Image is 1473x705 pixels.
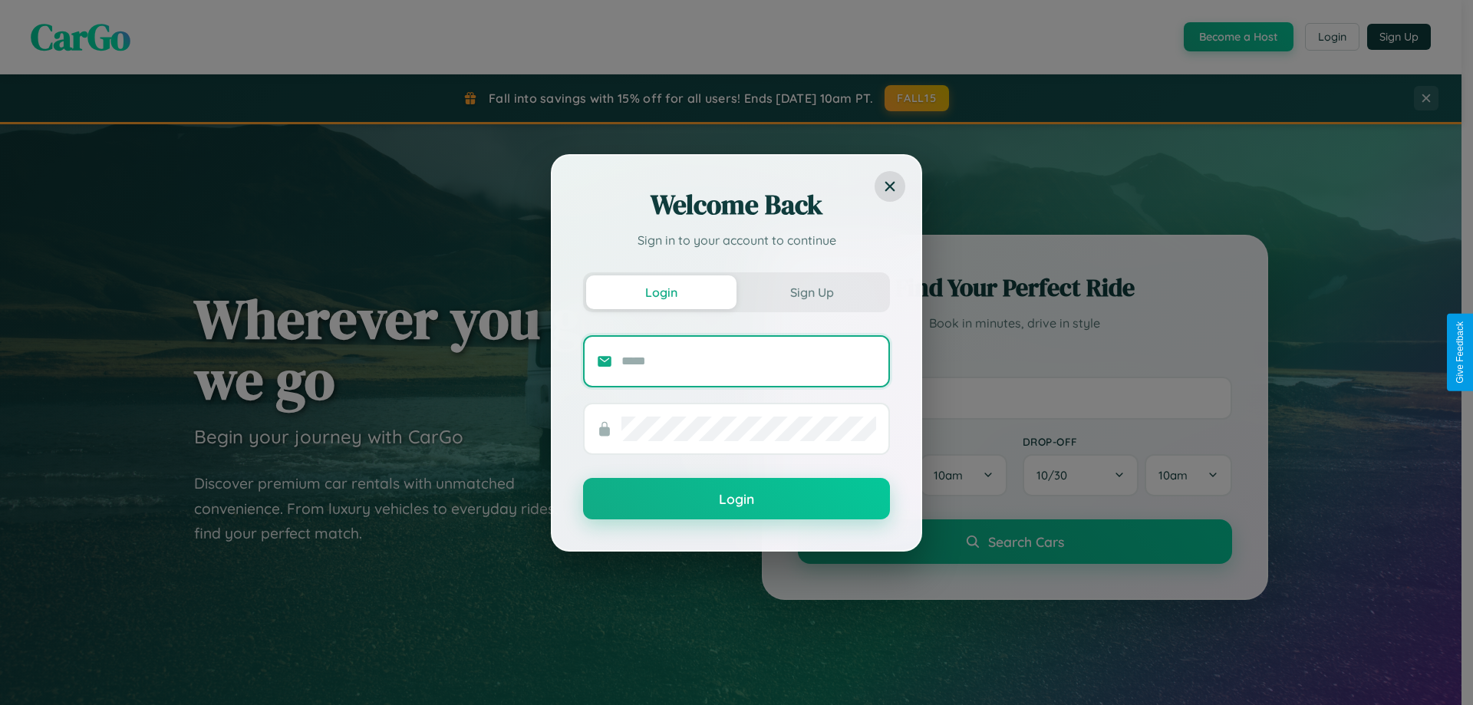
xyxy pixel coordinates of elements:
[583,231,890,249] p: Sign in to your account to continue
[1455,321,1465,384] div: Give Feedback
[586,275,736,309] button: Login
[583,478,890,519] button: Login
[583,186,890,223] h2: Welcome Back
[736,275,887,309] button: Sign Up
